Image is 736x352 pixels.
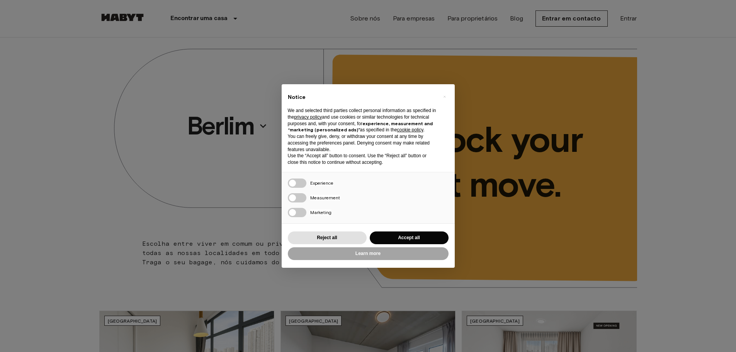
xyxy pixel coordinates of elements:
[288,231,367,244] button: Reject all
[439,90,451,103] button: Close this notice
[443,92,446,101] span: ×
[370,231,449,244] button: Accept all
[310,180,333,186] span: Experience
[288,247,449,260] button: Learn more
[288,153,436,166] p: Use the “Accept all” button to consent. Use the “Reject all” button or close this notice to conti...
[288,121,433,133] strong: experience, measurement and “marketing (personalized ads)”
[310,209,331,215] span: Marketing
[310,195,340,201] span: Measurement
[397,127,423,133] a: cookie policy
[294,114,322,120] a: privacy policy
[288,94,436,101] h2: Notice
[288,133,436,153] p: You can freely give, deny, or withdraw your consent at any time by accessing the preferences pane...
[288,107,436,133] p: We and selected third parties collect personal information as specified in the and use cookies or...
